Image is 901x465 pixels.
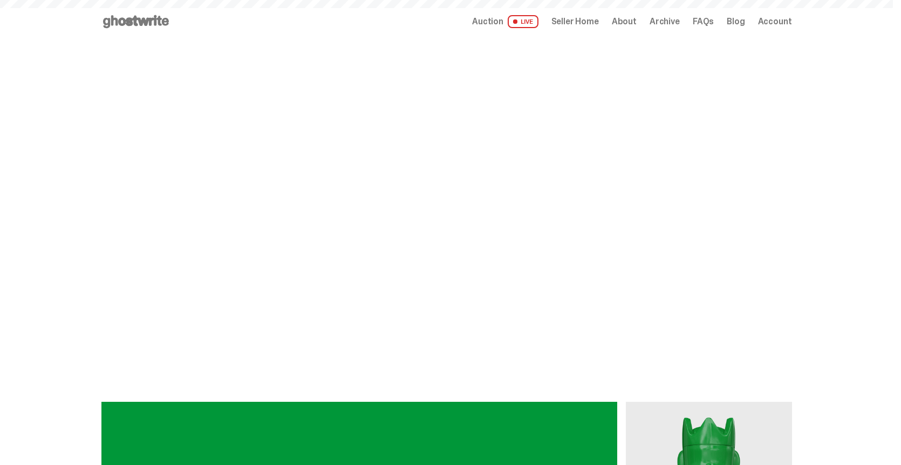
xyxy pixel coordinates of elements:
[612,17,637,26] a: About
[508,15,538,28] span: LIVE
[472,15,538,28] a: Auction LIVE
[551,17,599,26] a: Seller Home
[693,17,714,26] a: FAQs
[727,17,745,26] a: Blog
[758,17,792,26] a: Account
[472,17,503,26] span: Auction
[650,17,680,26] a: Archive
